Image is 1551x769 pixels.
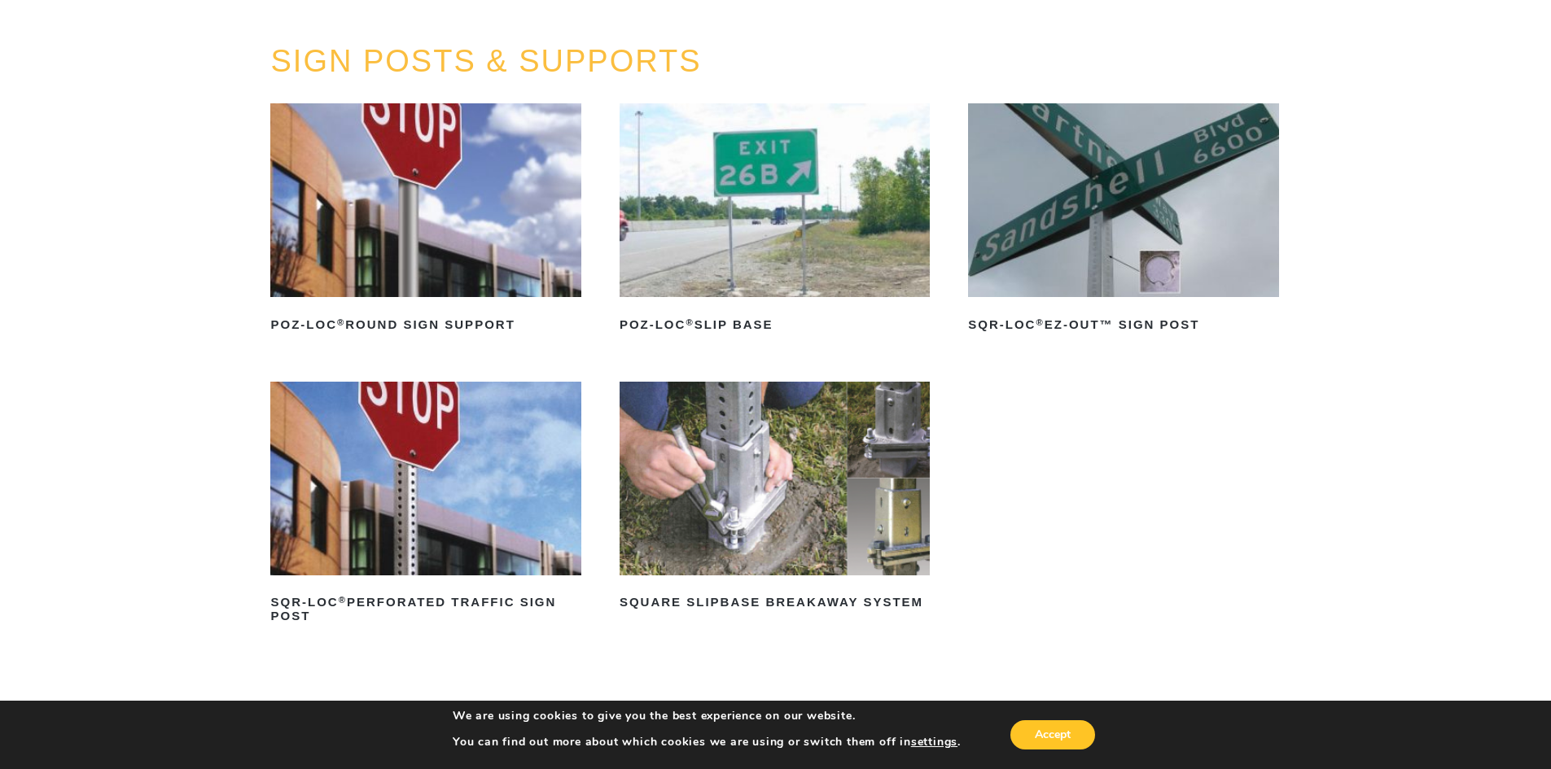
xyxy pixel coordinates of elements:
a: SQR-LOC®EZ-Out™ Sign Post [968,103,1278,338]
a: SIGN POSTS & SUPPORTS [270,44,701,78]
a: Square Slipbase Breakaway System [620,382,930,616]
sup: ® [1036,317,1044,327]
p: You can find out more about which cookies we are using or switch them off in . [453,735,961,749]
a: POZ-LOC®Round Sign Support [270,103,581,338]
sup: ® [339,595,347,605]
a: POZ-LOC®Slip Base [620,103,930,338]
h2: SQR-LOC EZ-Out™ Sign Post [968,312,1278,338]
a: SQR-LOC®Perforated Traffic Sign Post [270,382,581,629]
p: We are using cookies to give you the best experience on our website. [453,709,961,723]
button: Accept [1010,720,1095,749]
sup: ® [686,317,694,327]
h2: SQR-LOC Perforated Traffic Sign Post [270,590,581,629]
h2: POZ-LOC Round Sign Support [270,312,581,338]
h2: POZ-LOC Slip Base [620,312,930,338]
sup: ® [337,317,345,327]
button: settings [911,735,957,749]
h2: Square Slipbase Breakaway System [620,590,930,616]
